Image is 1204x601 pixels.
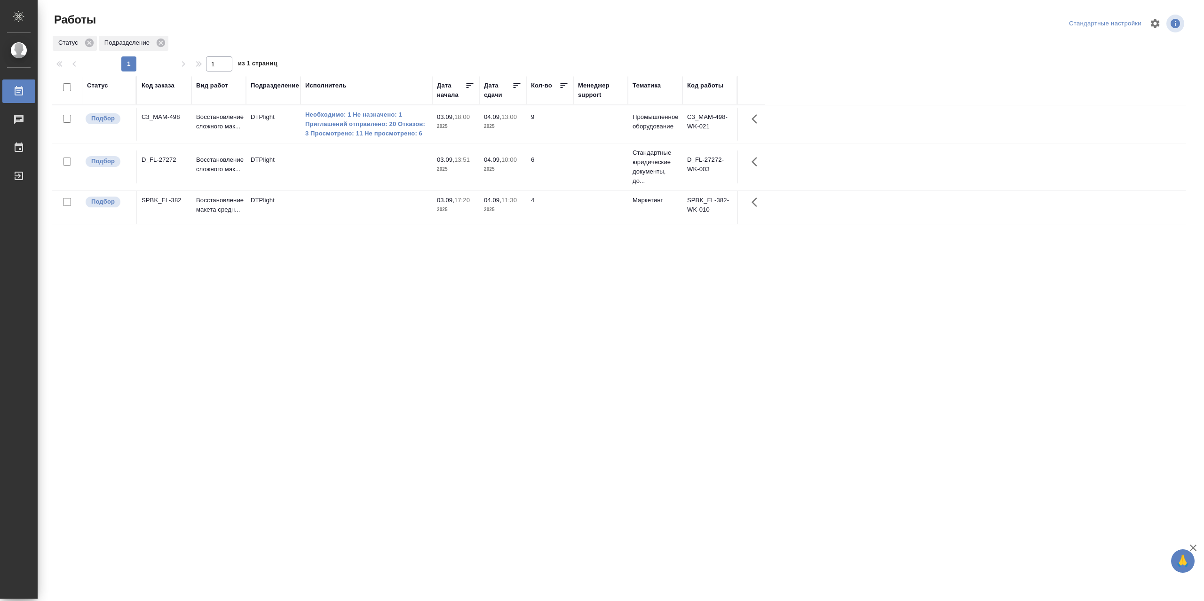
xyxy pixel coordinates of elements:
div: Код заказа [142,81,174,90]
p: 18:00 [454,113,470,120]
td: 9 [526,108,573,141]
p: Промышленное оборудование [633,112,678,131]
td: C3_MAM-498-WK-021 [682,108,737,141]
p: Маркетинг [633,196,678,205]
p: 03.09, [437,156,454,163]
p: Восстановление сложного мак... [196,155,241,174]
td: SPBK_FL-382-WK-010 [682,191,737,224]
span: Работы [52,12,96,27]
div: Код работы [687,81,723,90]
p: Подбор [91,157,115,166]
span: Посмотреть информацию [1166,15,1186,32]
p: 10:00 [501,156,517,163]
p: 2025 [437,205,475,214]
div: D_FL-27272 [142,155,187,165]
p: Статус [58,38,81,47]
button: Здесь прячутся важные кнопки [746,150,768,173]
div: Подразделение [99,36,168,51]
div: Менеджер support [578,81,623,100]
p: 13:00 [501,113,517,120]
div: Можно подбирать исполнителей [85,155,131,168]
button: Здесь прячутся важные кнопки [746,108,768,130]
p: 2025 [484,165,522,174]
p: 04.09, [484,197,501,204]
div: Вид работ [196,81,228,90]
td: DTPlight [246,108,301,141]
p: Восстановление макета средн... [196,196,241,214]
p: Подбор [91,197,115,206]
td: 4 [526,191,573,224]
div: Дата сдачи [484,81,512,100]
p: 03.09, [437,113,454,120]
td: DTPlight [246,191,301,224]
p: 2025 [437,122,475,131]
div: Подразделение [251,81,299,90]
div: Статус [53,36,97,51]
div: Можно подбирать исполнителей [85,196,131,208]
button: 🙏 [1171,549,1195,573]
td: 6 [526,150,573,183]
div: Кол-во [531,81,552,90]
span: из 1 страниц [238,58,277,71]
span: Настроить таблицу [1144,12,1166,35]
p: 11:30 [501,197,517,204]
div: Дата начала [437,81,465,100]
p: 2025 [484,122,522,131]
p: Подразделение [104,38,153,47]
p: 2025 [484,205,522,214]
a: Необходимо: 1 Не назначено: 1 Приглашений отправлено: 20 Отказов: 3 Просмотрено: 11 Не просмотрен... [305,110,428,138]
div: split button [1067,16,1144,31]
p: 04.09, [484,113,501,120]
p: Подбор [91,114,115,123]
p: 13:51 [454,156,470,163]
div: C3_MAM-498 [142,112,187,122]
p: Восстановление сложного мак... [196,112,241,131]
span: 🙏 [1175,551,1191,571]
button: Здесь прячутся важные кнопки [746,191,768,214]
td: D_FL-27272-WK-003 [682,150,737,183]
td: DTPlight [246,150,301,183]
div: Тематика [633,81,661,90]
div: SPBK_FL-382 [142,196,187,205]
div: Исполнитель [305,81,347,90]
p: Стандартные юридические документы, до... [633,148,678,186]
p: 17:20 [454,197,470,204]
p: 03.09, [437,197,454,204]
p: 2025 [437,165,475,174]
div: Статус [87,81,108,90]
p: 04.09, [484,156,501,163]
div: Можно подбирать исполнителей [85,112,131,125]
